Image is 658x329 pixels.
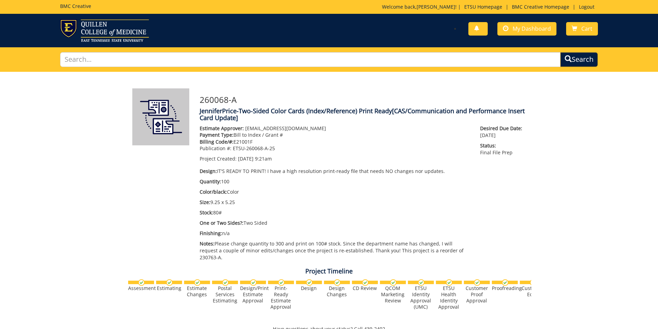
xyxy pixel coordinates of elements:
span: Notes: [200,240,214,247]
p: Welcome back, ! | | | [382,3,598,10]
a: Logout [575,3,598,10]
span: Size: [200,199,210,205]
img: checkmark [250,279,257,286]
div: Design [296,285,322,291]
div: ETSU Identity Approval (UMC) [408,285,434,310]
div: Estimating [156,285,182,291]
img: Product featured image [132,88,189,145]
img: checkmark [502,279,508,286]
img: ETSU logo [60,19,149,42]
a: [PERSON_NAME] [417,3,455,10]
img: checkmark [446,279,452,286]
img: checkmark [390,279,397,286]
p: 9.25 x 5.25 [200,199,470,206]
img: checkmark [418,279,425,286]
img: checkmark [138,279,145,286]
img: checkmark [194,279,201,286]
a: BMC Creative Homepage [508,3,573,10]
p: n/a [200,230,470,237]
img: checkmark [306,279,313,286]
div: QCOM Marketing Review [380,285,406,304]
button: Search [560,52,598,67]
span: Payment Type: [200,132,233,138]
img: checkmark [166,279,173,286]
span: ETSU-260068-A-25 [233,145,275,152]
img: checkmark [474,279,480,286]
span: Stock: [200,209,213,216]
p: [DATE] [480,125,526,139]
img: checkmark [278,279,285,286]
span: Design: [200,168,217,174]
img: checkmark [362,279,369,286]
span: Billing Code/#: [200,138,233,145]
div: Postal Services Estimating [212,285,238,304]
p: Final File Prep [480,142,526,156]
p: [EMAIL_ADDRESS][DOMAIN_NAME] [200,125,470,132]
div: Estimate Changes [184,285,210,298]
span: My Dashboard [513,25,551,32]
span: Cart [581,25,592,32]
div: Design Changes [324,285,350,298]
img: checkmark [222,279,229,286]
a: ETSU Homepage [461,3,506,10]
div: CD Review [352,285,378,291]
h3: 260068-A [200,95,526,104]
div: Print-Ready Estimate Approval [268,285,294,310]
div: ETSU Health Identity Approval [436,285,462,310]
a: Cart [566,22,598,36]
span: Publication #: [200,145,231,152]
p: Bill to Index / Grant # [200,132,470,138]
p: Two Sided [200,220,470,226]
h4: Project Timeline [127,268,531,275]
div: Customer Proof Approval [464,285,490,304]
p: Color [200,188,470,195]
div: Customer Edits [520,285,546,298]
span: Project Created: [200,155,237,162]
img: checkmark [334,279,341,286]
span: [CAS/Communication and Performance Insert Card Update] [200,107,525,122]
span: Quantity: [200,178,221,185]
img: checkmark [530,279,536,286]
span: Status: [480,142,526,149]
p: Please change quantity to 300 and print on 100# stock. Since the department name has changed, I w... [200,240,470,261]
span: One or Two Sides?: [200,220,244,226]
p: E21001F [200,138,470,145]
p: 100 [200,178,470,185]
a: My Dashboard [497,22,556,36]
p: IT'S READY TO PRINT! I have a high resolution print-ready file that needs NO changes nor updates. [200,168,470,175]
span: Estimate Approver: [200,125,244,132]
span: [DATE] 9:21am [238,155,272,162]
span: Color/black: [200,188,227,195]
span: Finishing: [200,230,222,236]
h5: BMC Creative [60,3,91,9]
div: Proofreading [492,285,518,291]
input: Search... [60,52,561,67]
p: 80# [200,209,470,216]
div: Design/Print Estimate Approval [240,285,266,304]
span: Desired Due Date: [480,125,526,132]
div: Assessment [128,285,154,291]
h4: JenniferPrice-Two-Sided Color Cards (Index/Reference) Print Ready [200,108,526,122]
